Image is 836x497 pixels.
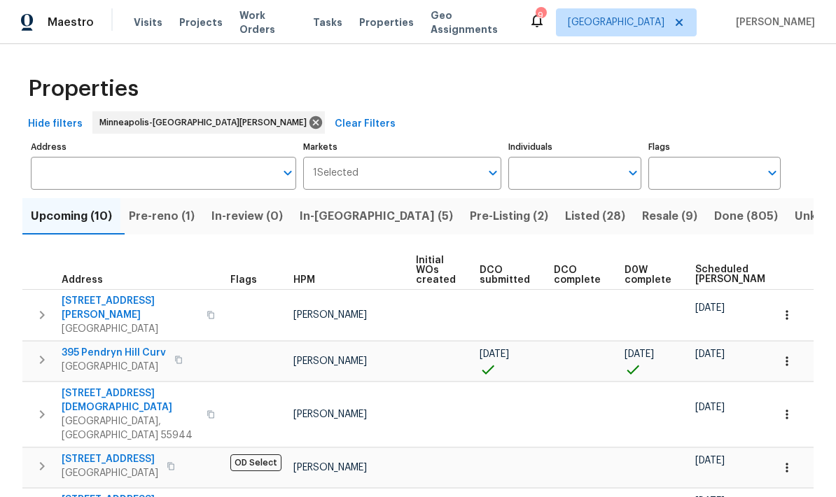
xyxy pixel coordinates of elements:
[293,356,367,366] span: [PERSON_NAME]
[695,456,725,465] span: [DATE]
[28,82,139,96] span: Properties
[313,17,342,27] span: Tasks
[134,15,162,29] span: Visits
[483,163,503,183] button: Open
[695,402,725,412] span: [DATE]
[293,275,315,285] span: HPM
[62,294,198,322] span: [STREET_ADDRESS][PERSON_NAME]
[416,255,456,285] span: Initial WOs created
[359,15,414,29] span: Properties
[278,163,298,183] button: Open
[623,163,643,183] button: Open
[31,206,112,226] span: Upcoming (10)
[129,206,195,226] span: Pre-reno (1)
[625,349,654,359] span: [DATE]
[62,452,158,466] span: [STREET_ADDRESS]
[293,463,367,472] span: [PERSON_NAME]
[300,206,453,226] span: In-[GEOGRAPHIC_DATA] (5)
[568,15,664,29] span: [GEOGRAPHIC_DATA]
[648,143,781,151] label: Flags
[642,206,697,226] span: Resale (9)
[28,115,83,133] span: Hide filters
[480,265,530,285] span: DCO submitted
[230,275,257,285] span: Flags
[99,115,312,129] span: Minneapolis-[GEOGRAPHIC_DATA][PERSON_NAME]
[762,163,782,183] button: Open
[470,206,548,226] span: Pre-Listing (2)
[329,111,401,137] button: Clear Filters
[313,167,358,179] span: 1 Selected
[211,206,283,226] span: In-review (0)
[62,275,103,285] span: Address
[179,15,223,29] span: Projects
[31,143,296,151] label: Address
[62,360,166,374] span: [GEOGRAPHIC_DATA]
[695,265,774,284] span: Scheduled [PERSON_NAME]
[62,414,198,442] span: [GEOGRAPHIC_DATA], [GEOGRAPHIC_DATA] 55944
[695,349,725,359] span: [DATE]
[303,143,502,151] label: Markets
[431,8,512,36] span: Geo Assignments
[536,8,545,22] div: 9
[714,206,778,226] span: Done (805)
[230,454,281,471] span: OD Select
[22,111,88,137] button: Hide filters
[62,466,158,480] span: [GEOGRAPHIC_DATA]
[239,8,296,36] span: Work Orders
[508,143,641,151] label: Individuals
[62,386,198,414] span: [STREET_ADDRESS][DEMOGRAPHIC_DATA]
[730,15,815,29] span: [PERSON_NAME]
[48,15,94,29] span: Maestro
[480,349,509,359] span: [DATE]
[565,206,625,226] span: Listed (28)
[92,111,325,134] div: Minneapolis-[GEOGRAPHIC_DATA][PERSON_NAME]
[62,322,198,336] span: [GEOGRAPHIC_DATA]
[335,115,396,133] span: Clear Filters
[293,409,367,419] span: [PERSON_NAME]
[625,265,671,285] span: D0W complete
[293,310,367,320] span: [PERSON_NAME]
[695,303,725,313] span: [DATE]
[62,346,166,360] span: 395 Pendryn Hill Curv
[554,265,601,285] span: DCO complete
